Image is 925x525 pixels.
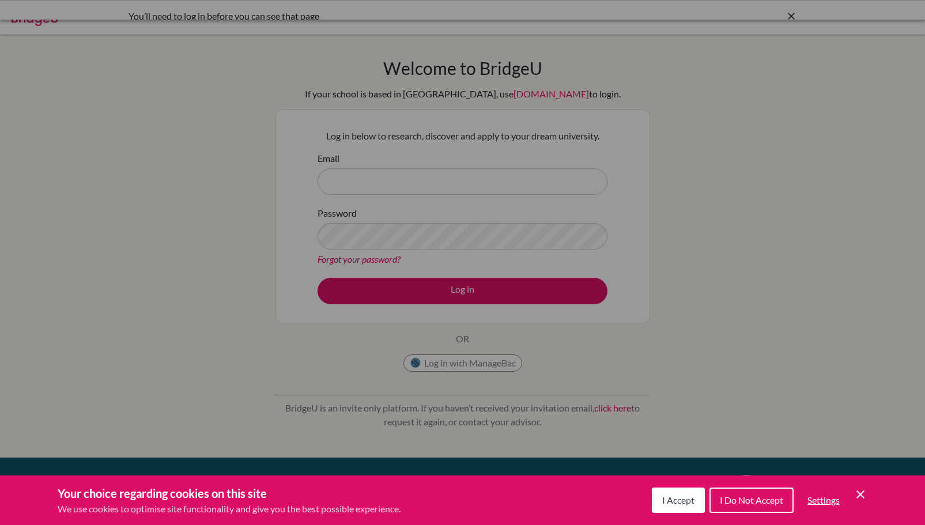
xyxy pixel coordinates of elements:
[709,488,794,513] button: I Do Not Accept
[798,489,849,512] button: Settings
[662,494,694,505] span: I Accept
[720,494,783,505] span: I Do Not Accept
[58,502,401,516] p: We use cookies to optimise site functionality and give you the best possible experience.
[854,488,867,501] button: Save and close
[807,494,840,505] span: Settings
[58,485,401,502] h3: Your choice regarding cookies on this site
[652,488,705,513] button: I Accept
